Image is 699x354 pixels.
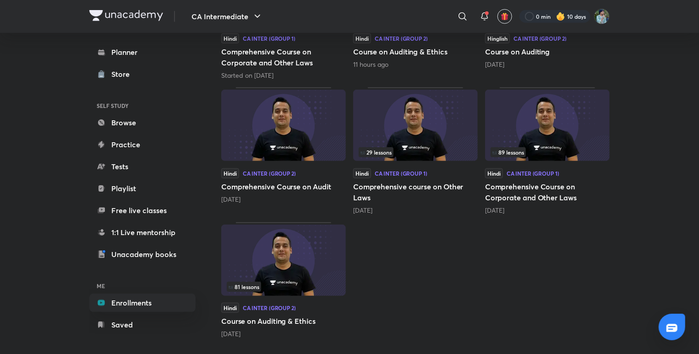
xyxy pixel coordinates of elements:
[485,87,610,215] div: Comprehensive Course on Corporate and Other Laws
[492,150,524,155] span: 89 lessons
[507,171,559,176] div: CA Inter (Group 1)
[89,65,196,83] a: Store
[89,316,196,334] a: Saved
[513,36,567,41] div: CA Inter (Group 2)
[221,195,346,204] div: 2 months ago
[594,9,610,24] img: Santosh Kumar Thakur
[89,179,196,198] a: Playlist
[353,206,478,215] div: 3 months ago
[491,147,604,157] div: infocontainer
[485,60,610,69] div: 2 months ago
[491,147,604,157] div: infosection
[221,46,346,68] h5: Comprehensive Course on Corporate and Other Laws
[221,87,346,215] div: Comprehensive Course on Audit
[353,33,371,43] span: Hindi
[353,90,478,161] img: Thumbnail
[243,171,296,176] div: CA Inter (Group 2)
[89,278,196,294] h6: ME
[243,36,295,41] div: CA Inter (Group 1)
[353,181,478,203] h5: Comprehensive course on Other Laws
[353,168,371,178] span: Hindi
[491,147,604,157] div: left
[89,10,163,23] a: Company Logo
[353,87,478,215] div: Comprehensive course on Other Laws
[485,168,503,178] span: Hindi
[89,43,196,61] a: Planner
[227,282,340,292] div: infosection
[221,90,346,161] img: Thumbnail
[353,60,478,69] div: 11 hours ago
[89,10,163,21] img: Company Logo
[221,225,346,296] img: Thumbnail
[243,305,296,311] div: CA Inter (Group 2)
[556,12,565,21] img: streak
[89,201,196,220] a: Free live classes
[359,147,472,157] div: infosection
[485,90,610,161] img: Thumbnail
[221,168,239,178] span: Hindi
[353,46,478,57] h5: Course on Auditing & Ethics
[111,69,135,80] div: Store
[501,12,509,21] img: avatar
[221,222,346,338] div: Course on Auditing & Ethics
[221,303,239,313] span: Hindi
[89,157,196,176] a: Tests
[497,9,512,24] button: avatar
[359,147,472,157] div: infocontainer
[221,33,239,43] span: Hindi
[221,329,346,338] div: 3 months ago
[89,223,196,241] a: 1:1 Live mentorship
[229,284,259,290] span: 81 lessons
[375,171,427,176] div: CA Inter (Group 1)
[485,206,610,215] div: 3 months ago
[186,7,268,26] button: CA Intermediate
[227,282,340,292] div: left
[375,36,428,41] div: CA Inter (Group 2)
[359,147,472,157] div: left
[89,113,196,132] a: Browse
[485,181,610,203] h5: Comprehensive Course on Corporate and Other Laws
[89,245,196,263] a: Unacademy books
[89,98,196,113] h6: SELF STUDY
[221,71,346,80] div: Started on Jul 14
[89,294,196,312] a: Enrollments
[221,316,346,327] h5: Course on Auditing & Ethics
[89,135,196,154] a: Practice
[485,46,610,57] h5: Course on Auditing
[227,282,340,292] div: infocontainer
[221,181,346,192] h5: Comprehensive Course on Audit
[485,33,510,43] span: Hinglish
[360,150,392,155] span: 29 lessons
